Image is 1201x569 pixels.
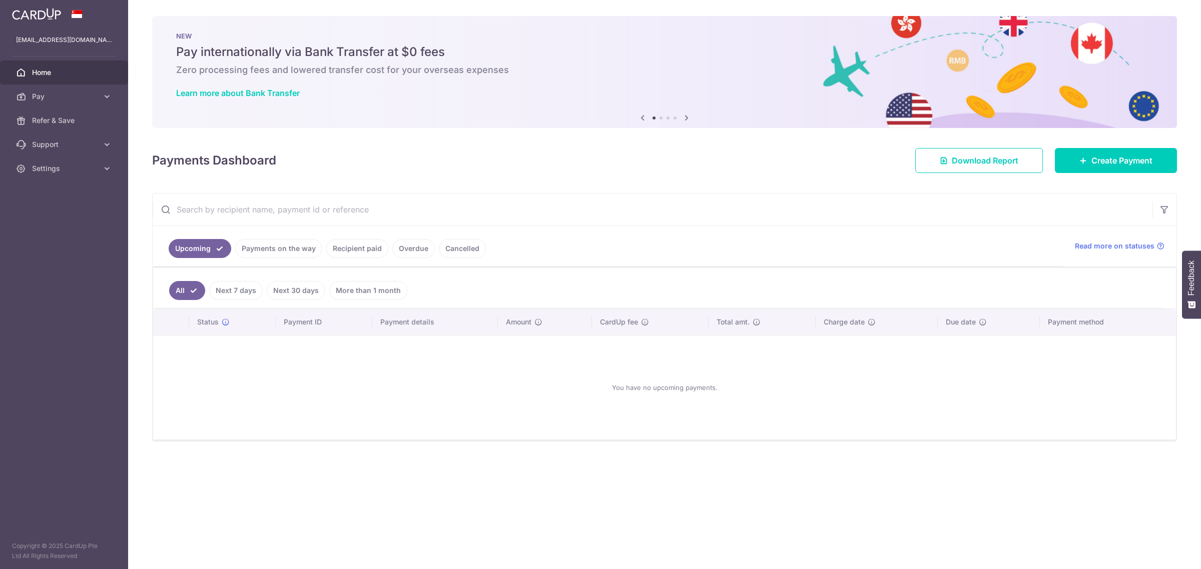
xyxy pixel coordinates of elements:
[600,317,638,327] span: CardUp fee
[153,193,1152,225] input: Search by recipient name, payment id or reference
[915,148,1043,173] a: Download Report
[1182,250,1201,318] button: Feedback - Show survey
[1091,154,1152,166] span: Create Payment
[16,35,112,45] p: [EMAIL_ADDRESS][DOMAIN_NAME]
[952,154,1018,166] span: Download Report
[169,281,205,300] a: All
[32,67,98,77] span: Home
[176,32,1153,40] p: NEW
[169,239,231,258] a: Upcoming
[267,281,325,300] a: Next 30 days
[209,281,263,300] a: Next 7 days
[176,44,1153,60] h5: Pay internationally via Bank Transfer at $0 fees
[1075,241,1164,251] a: Read more on statuses
[717,317,750,327] span: Total amt.
[824,317,865,327] span: Charge date
[276,309,372,335] th: Payment ID
[1055,148,1177,173] a: Create Payment
[152,16,1177,128] img: Bank transfer banner
[176,88,300,98] a: Learn more about Bank Transfer
[235,239,322,258] a: Payments on the way
[329,281,407,300] a: More than 1 month
[1187,260,1196,295] span: Feedback
[1139,539,1191,564] iframe: 打开一个小组件，您可以在其中找到更多信息
[1040,309,1176,335] th: Payment method
[439,239,486,258] a: Cancelled
[506,317,531,327] span: Amount
[32,139,98,149] span: Support
[1075,241,1154,251] span: Read more on statuses
[152,151,276,169] h4: Payments Dashboard
[32,115,98,125] span: Refer & Save
[12,8,61,20] img: CardUp
[946,317,976,327] span: Due date
[165,343,1164,431] div: You have no upcoming payments.
[32,163,98,173] span: Settings
[32,91,98,101] span: Pay
[197,317,219,327] span: Status
[372,309,498,335] th: Payment details
[326,239,388,258] a: Recipient paid
[392,239,435,258] a: Overdue
[176,64,1153,76] h6: Zero processing fees and lowered transfer cost for your overseas expenses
